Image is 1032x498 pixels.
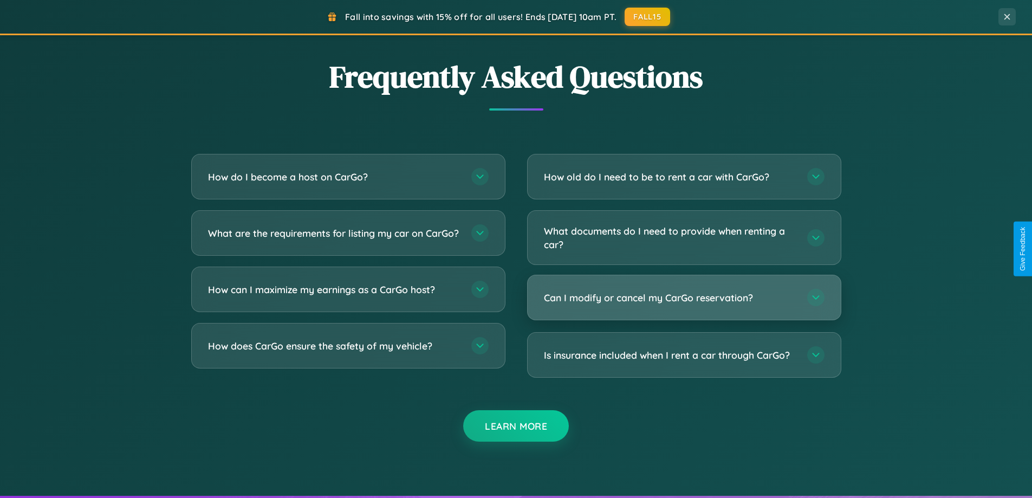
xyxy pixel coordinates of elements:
h3: What documents do I need to provide when renting a car? [544,224,796,251]
h3: Can I modify or cancel my CarGo reservation? [544,291,796,305]
button: Learn More [463,410,569,442]
h3: How do I become a host on CarGo? [208,170,460,184]
h3: Is insurance included when I rent a car through CarGo? [544,348,796,362]
h3: How can I maximize my earnings as a CarGo host? [208,283,460,296]
h3: How does CarGo ensure the safety of my vehicle? [208,339,460,353]
h3: What are the requirements for listing my car on CarGo? [208,227,460,240]
button: FALL15 [625,8,670,26]
span: Fall into savings with 15% off for all users! Ends [DATE] 10am PT. [345,11,616,22]
h3: How old do I need to be to rent a car with CarGo? [544,170,796,184]
div: Give Feedback [1019,227,1027,271]
h2: Frequently Asked Questions [191,56,841,98]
